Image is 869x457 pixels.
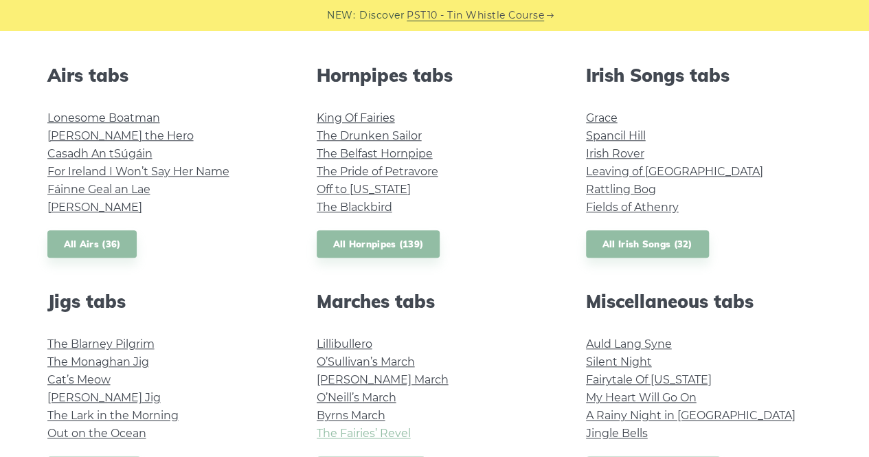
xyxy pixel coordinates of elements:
a: My Heart Will Go On [586,391,697,404]
a: King Of Fairies [317,111,395,124]
a: [PERSON_NAME] March [317,373,449,386]
a: For Ireland I Won’t Say Her Name [47,165,229,178]
h2: Airs tabs [47,65,284,86]
a: Casadh An tSúgáin [47,147,153,160]
a: Irish Rover [586,147,644,160]
a: Spancil Hill [586,129,646,142]
a: A Rainy Night in [GEOGRAPHIC_DATA] [586,409,795,422]
a: [PERSON_NAME] [47,201,142,214]
a: The Fairies’ Revel [317,427,411,440]
a: Fields of Athenry [586,201,679,214]
a: [PERSON_NAME] the Hero [47,129,194,142]
a: Leaving of [GEOGRAPHIC_DATA] [586,165,763,178]
a: All Hornpipes (139) [317,230,440,258]
a: Off to [US_STATE] [317,183,411,196]
a: Jingle Bells [586,427,648,440]
span: NEW: [327,8,355,23]
a: All Airs (36) [47,230,137,258]
a: Out on the Ocean [47,427,146,440]
a: The Monaghan Jig [47,355,149,368]
a: The Belfast Hornpipe [317,147,433,160]
a: All Irish Songs (32) [586,230,709,258]
a: Silent Night [586,355,652,368]
a: Lonesome Boatman [47,111,160,124]
a: Byrns March [317,409,385,422]
a: The Blarney Pilgrim [47,337,155,350]
a: The Blackbird [317,201,392,214]
h2: Jigs tabs [47,291,284,312]
a: Fáinne Geal an Lae [47,183,150,196]
a: PST10 - Tin Whistle Course [407,8,544,23]
h2: Irish Songs tabs [586,65,822,86]
h2: Marches tabs [317,291,553,312]
a: The Lark in the Morning [47,409,179,422]
a: Rattling Bog [586,183,656,196]
a: Auld Lang Syne [586,337,672,350]
a: Grace [586,111,618,124]
a: Cat’s Meow [47,373,111,386]
a: The Pride of Petravore [317,165,438,178]
a: Lillibullero [317,337,372,350]
span: Discover [359,8,405,23]
h2: Miscellaneous tabs [586,291,822,312]
a: Fairytale Of [US_STATE] [586,373,712,386]
h2: Hornpipes tabs [317,65,553,86]
a: O’Neill’s March [317,391,396,404]
a: The Drunken Sailor [317,129,422,142]
a: O’Sullivan’s March [317,355,415,368]
a: [PERSON_NAME] Jig [47,391,161,404]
